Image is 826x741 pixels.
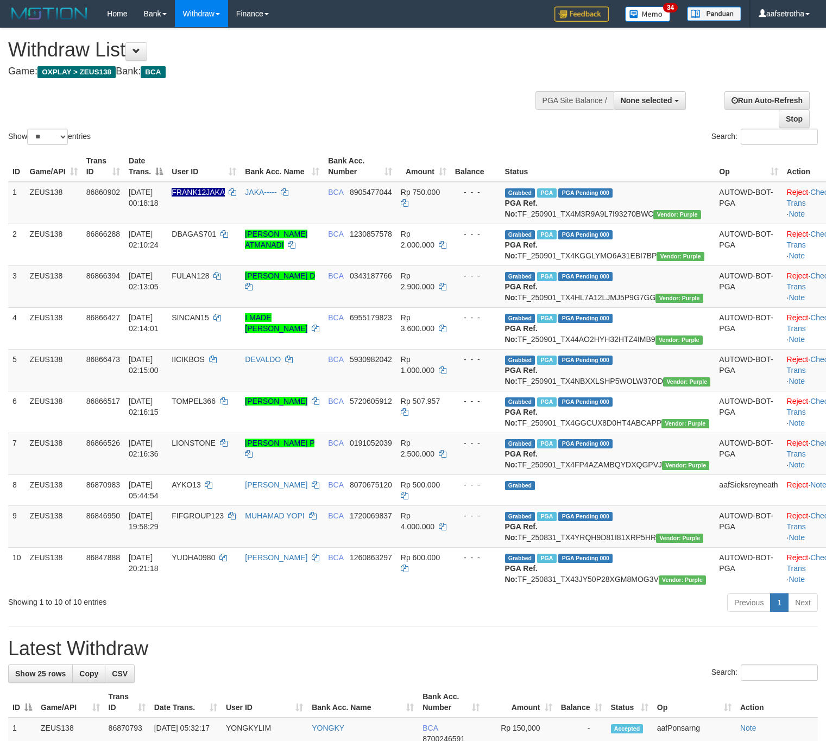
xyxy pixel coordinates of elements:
span: Grabbed [505,554,535,563]
select: Showentries [27,129,68,145]
img: MOTION_logo.png [8,5,91,22]
td: ZEUS138 [26,474,82,505]
a: Reject [787,439,809,447]
a: Reject [787,511,809,520]
h1: Withdraw List [8,39,540,61]
a: Previous [727,593,771,612]
a: JAKA----- [245,188,276,197]
img: panduan.png [687,7,741,21]
span: Grabbed [505,481,535,490]
th: Balance: activate to sort column ascending [557,687,607,718]
h1: Latest Withdraw [8,638,818,660]
span: 86866288 [86,230,120,238]
span: Vendor URL: https://trx4.1velocity.biz [659,575,706,585]
th: Status [501,151,715,182]
input: Search: [741,129,818,145]
span: TOMPEL366 [172,397,216,406]
div: - - - [455,438,496,448]
span: Grabbed [505,272,535,281]
td: ZEUS138 [26,349,82,391]
td: AUTOWD-BOT-PGA [715,505,782,547]
span: 86866517 [86,397,120,406]
b: PGA Ref. No: [505,564,538,584]
span: Vendor URL: https://trx4.1velocity.biz [655,335,703,345]
th: ID: activate to sort column descending [8,687,36,718]
b: PGA Ref. No: [505,240,538,260]
td: 5 [8,349,26,391]
span: Marked by aafpengsreynich [537,188,556,198]
span: Copy 1230857578 to clipboard [350,230,392,238]
a: [PERSON_NAME] [245,397,307,406]
span: Marked by aafpengsreynich [537,397,556,407]
th: Balance [451,151,501,182]
span: DBAGAS701 [172,230,216,238]
span: BCA [328,439,343,447]
td: ZEUS138 [26,505,82,547]
span: BCA [328,188,343,197]
th: Bank Acc. Number: activate to sort column ascending [324,151,396,182]
a: DEVALDO [245,355,281,364]
span: [DATE] 02:16:15 [129,397,159,416]
span: PGA Pending [558,397,613,407]
span: 86860902 [86,188,120,197]
a: Note [789,460,805,469]
span: [DATE] 19:58:29 [129,511,159,531]
div: - - - [455,479,496,490]
td: 7 [8,433,26,474]
td: ZEUS138 [26,182,82,224]
span: [DATE] 02:13:05 [129,271,159,291]
span: Marked by aafpengsreynich [537,230,556,239]
a: Reject [787,397,809,406]
th: Date Trans.: activate to sort column descending [124,151,167,182]
td: ZEUS138 [26,433,82,474]
th: ID [8,151,26,182]
div: - - - [455,312,496,323]
span: PGA Pending [558,554,613,563]
span: 86866394 [86,271,120,280]
a: Next [788,593,818,612]
b: PGA Ref. No: [505,449,538,469]
b: PGA Ref. No: [505,282,538,302]
td: TF_250901_TX4KGGLYMO6A31EBI7BP [501,224,715,265]
span: Rp 750.000 [401,188,440,197]
td: TF_250901_TX4HL7A12LJMJ5P9G7GG [501,265,715,307]
td: TF_250901_TX4NBXXLSHP5WOLW37OD [501,349,715,391]
span: BCA [328,313,343,322]
th: Op: activate to sort column ascending [653,687,736,718]
span: OXPLAY > ZEUS138 [37,66,116,78]
a: Reject [787,480,809,489]
span: LIONSTONE [172,439,216,447]
span: Copy 1720069837 to clipboard [350,511,392,520]
div: PGA Site Balance / [535,91,614,110]
img: Feedback.jpg [554,7,609,22]
span: 34 [663,3,678,12]
th: Action [736,687,818,718]
span: Nama rekening ada tanda titik/strip, harap diedit [172,188,224,197]
th: Amount: activate to sort column ascending [396,151,451,182]
span: Marked by aafpengsreynich [537,439,556,448]
span: 86846950 [86,511,120,520]
a: YONGKY [312,724,344,732]
span: BCA [328,480,343,489]
td: 1 [8,182,26,224]
td: 8 [8,474,26,505]
span: Copy 6955179823 to clipboard [350,313,392,322]
span: [DATE] 20:21:18 [129,553,159,573]
th: Op: activate to sort column ascending [715,151,782,182]
td: TF_250901_TX44AO2HYH32HTZ4IMB9 [501,307,715,349]
th: Status: activate to sort column ascending [607,687,653,718]
a: Note [789,293,805,302]
td: AUTOWD-BOT-PGA [715,307,782,349]
label: Show entries [8,129,91,145]
span: AYKO13 [172,480,200,489]
span: SINCAN15 [172,313,209,322]
td: 10 [8,547,26,589]
span: Vendor URL: https://trx4.1velocity.biz [655,294,703,303]
a: Copy [72,664,105,683]
a: Reject [787,230,809,238]
span: PGA Pending [558,356,613,365]
a: Note [789,251,805,260]
a: MUHAMAD YOPI [245,511,304,520]
span: 86866473 [86,355,120,364]
b: PGA Ref. No: [505,522,538,542]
